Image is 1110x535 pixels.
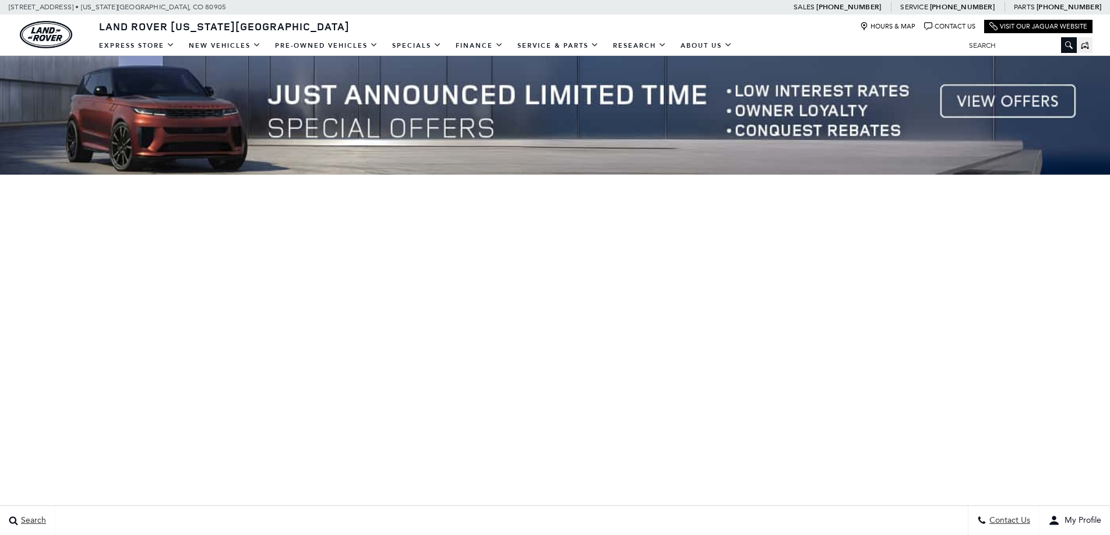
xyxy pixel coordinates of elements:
a: [PHONE_NUMBER] [1037,2,1101,12]
a: Research [606,36,674,56]
a: About Us [674,36,739,56]
a: Hours & Map [860,22,915,31]
span: Parts [1014,3,1035,11]
a: EXPRESS STORE [92,36,182,56]
a: [PHONE_NUMBER] [816,2,881,12]
a: Pre-Owned Vehicles [268,36,385,56]
a: Land Rover [US_STATE][GEOGRAPHIC_DATA] [92,19,357,33]
button: user-profile-menu [1039,506,1110,535]
span: Service [900,3,928,11]
span: Contact Us [986,516,1030,526]
input: Search [960,38,1077,52]
a: Service & Parts [510,36,606,56]
span: Land Rover [US_STATE][GEOGRAPHIC_DATA] [99,19,350,33]
img: Land Rover [20,21,72,48]
a: Finance [449,36,510,56]
span: My Profile [1060,516,1101,526]
span: Search [18,516,46,526]
span: Sales [794,3,815,11]
a: [PHONE_NUMBER] [930,2,995,12]
a: [STREET_ADDRESS] • [US_STATE][GEOGRAPHIC_DATA], CO 80905 [9,3,226,11]
a: Specials [385,36,449,56]
a: land-rover [20,21,72,48]
a: Visit Our Jaguar Website [989,22,1087,31]
nav: Main Navigation [92,36,739,56]
a: Contact Us [924,22,975,31]
a: New Vehicles [182,36,268,56]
